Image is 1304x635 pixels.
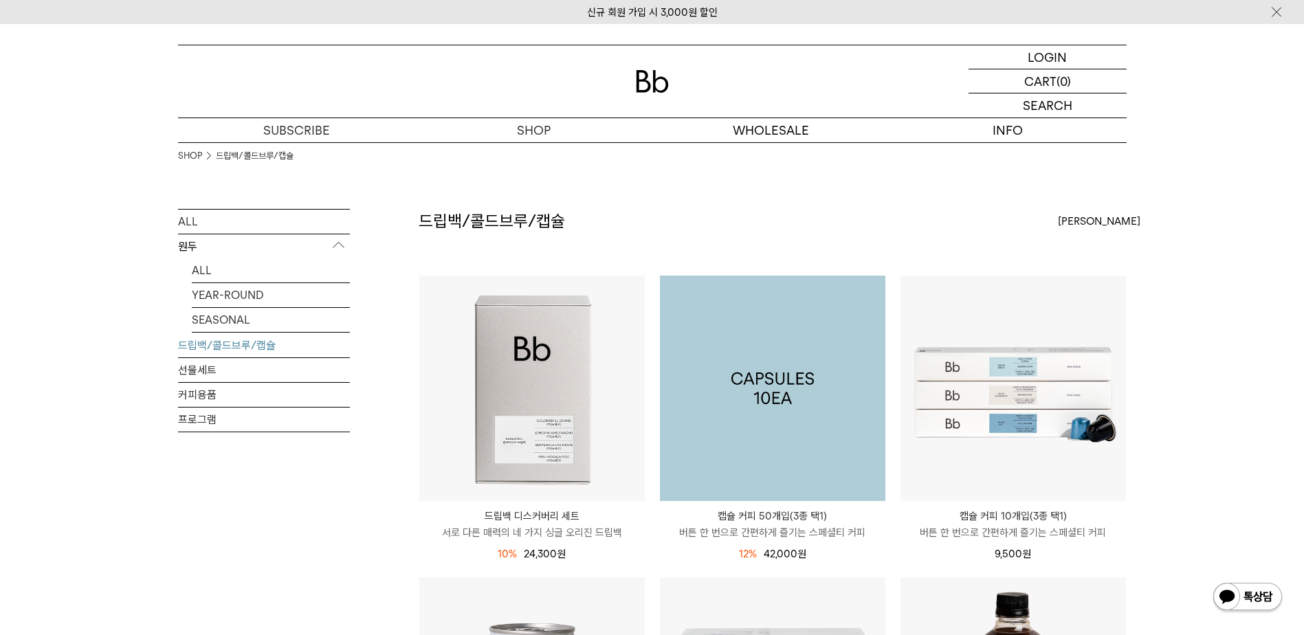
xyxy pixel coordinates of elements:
[178,234,350,259] p: 원두
[192,258,350,282] a: ALL
[192,308,350,332] a: SEASONAL
[1028,45,1067,69] p: LOGIN
[764,548,806,560] span: 42,000
[415,118,652,142] a: SHOP
[419,524,645,541] p: 서로 다른 매력의 네 가지 싱글 오리진 드립백
[660,276,885,501] img: 1000000170_add2_085.jpg
[995,548,1031,560] span: 9,500
[178,358,350,382] a: 선물세트
[557,548,566,560] span: 원
[889,118,1127,142] p: INFO
[1058,213,1140,230] span: [PERSON_NAME]
[419,508,645,524] p: 드립백 디스커버리 세트
[419,276,645,501] img: 드립백 디스커버리 세트
[797,548,806,560] span: 원
[178,149,202,163] a: SHOP
[739,546,757,562] div: 12%
[660,276,885,501] a: 캡슐 커피 50개입(3종 택1)
[636,70,669,93] img: 로고
[900,524,1126,541] p: 버튼 한 번으로 간편하게 즐기는 스페셜티 커피
[178,383,350,407] a: 커피용품
[969,69,1127,93] a: CART (0)
[178,333,350,357] a: 드립백/콜드브루/캡슐
[660,524,885,541] p: 버튼 한 번으로 간편하게 즐기는 스페셜티 커피
[1022,548,1031,560] span: 원
[660,508,885,541] a: 캡슐 커피 50개입(3종 택1) 버튼 한 번으로 간편하게 즐기는 스페셜티 커피
[498,546,517,562] div: 10%
[178,408,350,432] a: 프로그램
[178,118,415,142] a: SUBSCRIBE
[969,45,1127,69] a: LOGIN
[900,508,1126,541] a: 캡슐 커피 10개입(3종 택1) 버튼 한 번으로 간편하게 즐기는 스페셜티 커피
[1023,93,1072,118] p: SEARCH
[524,548,566,560] span: 24,300
[178,210,350,234] a: ALL
[419,508,645,541] a: 드립백 디스커버리 세트 서로 다른 매력의 네 가지 싱글 오리진 드립백
[419,210,565,233] h2: 드립백/콜드브루/캡슐
[1057,69,1071,93] p: (0)
[216,149,294,163] a: 드립백/콜드브루/캡슐
[1212,581,1283,614] img: 카카오톡 채널 1:1 채팅 버튼
[900,508,1126,524] p: 캡슐 커피 10개입(3종 택1)
[660,508,885,524] p: 캡슐 커피 50개입(3종 택1)
[900,276,1126,501] img: 캡슐 커피 10개입(3종 택1)
[652,118,889,142] p: WHOLESALE
[1024,69,1057,93] p: CART
[192,283,350,307] a: YEAR-ROUND
[587,6,718,19] a: 신규 회원 가입 시 3,000원 할인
